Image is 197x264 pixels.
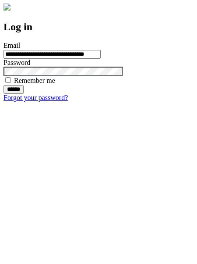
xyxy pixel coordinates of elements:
a: Forgot your password? [4,94,68,101]
img: logo-4e3dc11c47720685a147b03b5a06dd966a58ff35d612b21f08c02c0306f2b779.png [4,4,11,11]
label: Password [4,59,30,66]
label: Email [4,42,20,49]
h2: Log in [4,21,193,33]
label: Remember me [14,77,55,84]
